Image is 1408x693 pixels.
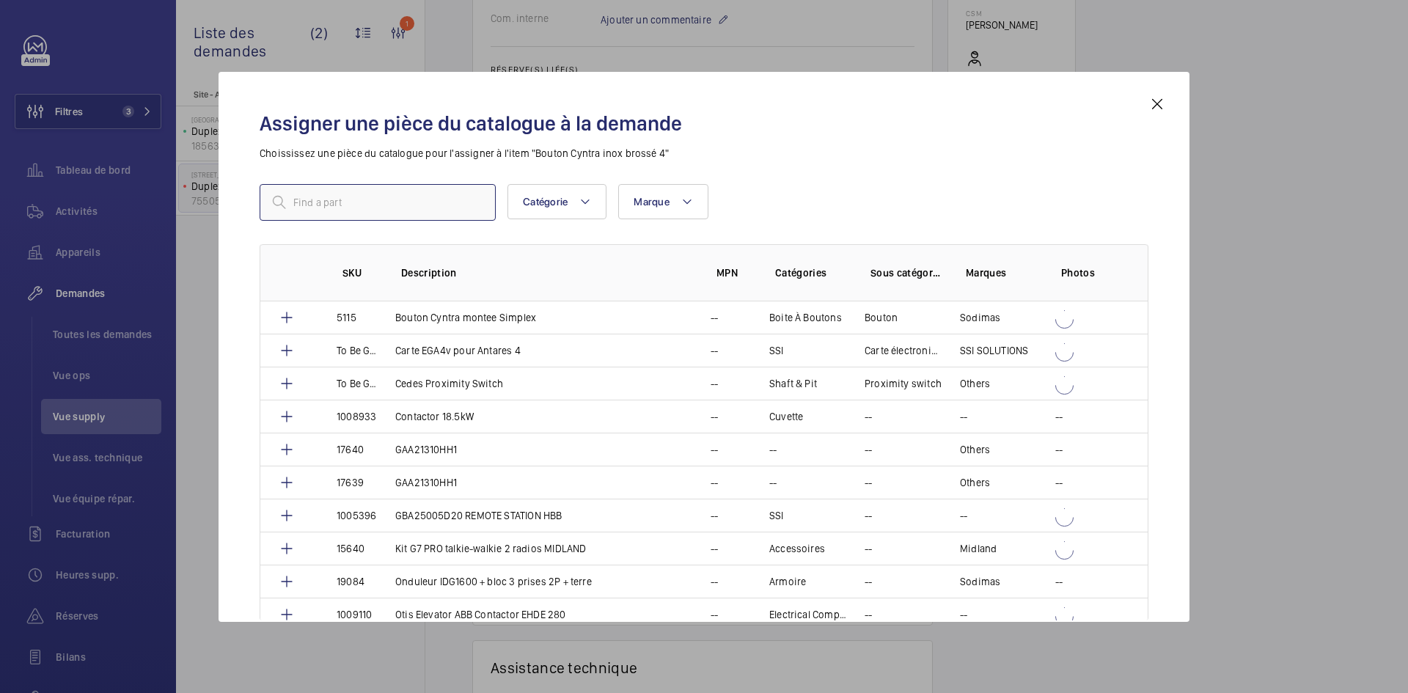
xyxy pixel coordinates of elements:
p: Marques [966,265,1038,280]
p: To Be Generated [337,376,378,391]
p: -- [865,442,872,457]
p: 5115 [337,310,356,325]
p: Cuvette [769,409,803,424]
p: -- [865,409,872,424]
p: GAA21310HH1 [395,475,457,490]
button: Catégorie [507,184,606,219]
p: Boite À Boutons [769,310,842,325]
p: SSI [769,508,784,523]
p: Sous catégories [870,265,942,280]
p: -- [711,409,718,424]
p: Bouton Cyntra montee Simplex [395,310,536,325]
p: Shaft & Pit [769,376,817,391]
p: -- [865,574,872,589]
p: Otis Elevator ABB Contactor EHDE 280 [395,607,566,622]
p: 1009110 [337,607,372,622]
p: Description [401,265,693,280]
button: Marque [618,184,708,219]
p: -- [865,541,872,556]
p: 17639 [337,475,364,490]
p: SKU [342,265,378,280]
p: Catégories [775,265,847,280]
p: -- [960,409,967,424]
p: Accessoires [769,541,825,556]
p: -- [865,508,872,523]
p: Armoire [769,574,806,589]
p: Midland [960,541,997,556]
p: -- [711,376,718,391]
p: -- [711,310,718,325]
p: Sodimas [960,574,1000,589]
p: Sodimas [960,310,1000,325]
p: Others [960,376,990,391]
p: Contactor 18.5kW [395,409,474,424]
p: -- [1055,475,1063,490]
p: Photos [1061,265,1118,280]
p: GAA21310HH1 [395,442,457,457]
p: -- [1055,442,1063,457]
p: -- [960,607,967,622]
p: 1005396 [337,508,376,523]
p: -- [769,475,777,490]
p: -- [711,607,718,622]
p: -- [711,541,718,556]
p: To Be Generated [337,343,378,358]
p: Onduleur IDG1600 + bloc 3 prises 2P + terre [395,574,592,589]
p: GBA25005D20 REMOTE STATION HBB [395,508,562,523]
p: 1008933 [337,409,376,424]
p: -- [865,475,872,490]
p: Bouton [865,310,898,325]
p: Kit G7 PRO talkie-walkie 2 radios MIDLAND [395,541,586,556]
span: Marque [634,196,670,208]
p: -- [711,343,718,358]
p: -- [1055,409,1063,424]
p: Electrical Components [769,607,847,622]
p: SSI [769,343,784,358]
p: MPN [716,265,752,280]
p: -- [711,574,718,589]
p: -- [711,475,718,490]
p: -- [711,442,718,457]
p: -- [1055,574,1063,589]
p: 19084 [337,574,364,589]
p: Choississez une pièce du catalogue pour l'assigner à l'item "Bouton Cyntra inox brossé 4" [260,146,1148,161]
p: Others [960,475,990,490]
input: Find a part [260,184,496,221]
p: -- [769,442,777,457]
p: -- [960,508,967,523]
p: 15640 [337,541,364,556]
p: Carte électronique [865,343,942,358]
p: Others [960,442,990,457]
p: Carte EGA4v pour Antares 4 [395,343,521,358]
h2: Assigner une pièce du catalogue à la demande [260,110,1148,137]
span: Catégorie [523,196,568,208]
p: Proximity switch [865,376,942,391]
p: 17640 [337,442,364,457]
p: -- [711,508,718,523]
p: -- [865,607,872,622]
p: SSI SOLUTIONS [960,343,1028,358]
p: Cedes Proximity Switch [395,376,503,391]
